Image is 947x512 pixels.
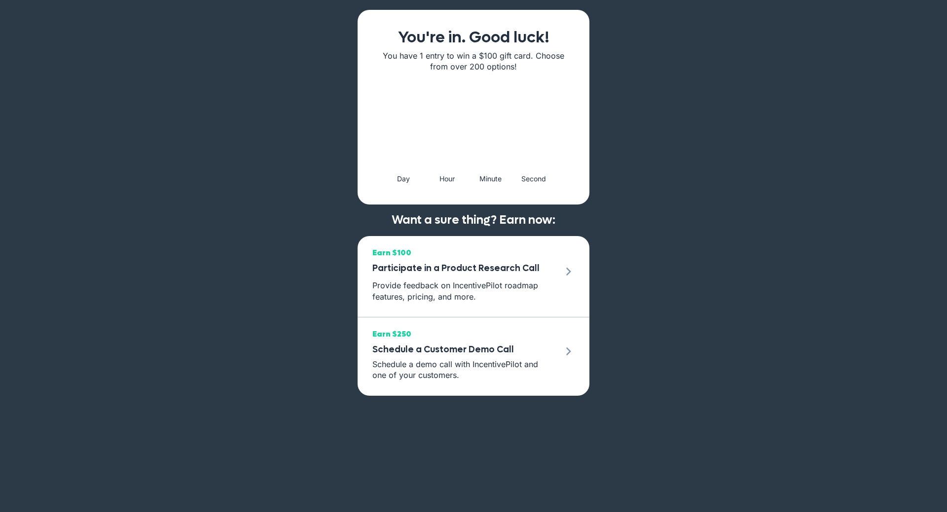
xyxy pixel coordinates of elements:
p: Provide feedback on IncentivePilot roadmap features, pricing, and more. [372,280,558,302]
h3: Schedule a Customer Demo Call [372,341,553,359]
div: Minute [471,173,510,185]
a: Earn $250 Schedule a Customer Demo Call Schedule a demo call with IncentivePilot and one of your ... [358,317,589,396]
p: You have 1 entry to win a $100 gift card. Choose from over 200 options! [377,50,570,72]
h1: You're in. Good luck! [377,30,570,45]
div: Second [514,173,553,185]
p: Schedule a demo call with IncentivePilot and one of your customers. [372,359,553,381]
a: Earn $100 Participate in a Product Research Call Provide feedback on IncentivePilot roadmap featu... [358,236,589,317]
h3: Participate in a Product Research Call [372,260,558,277]
div: Day [384,173,423,185]
span: Earn $100 [372,246,558,260]
h2: Want a sure thing? Earn now: [367,214,580,226]
span: Earn $250 [372,327,553,341]
div: Hour [427,173,467,185]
